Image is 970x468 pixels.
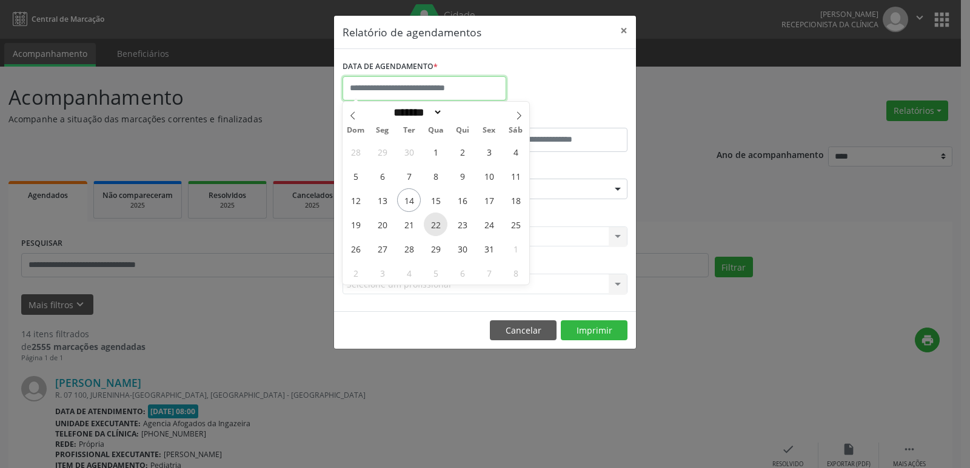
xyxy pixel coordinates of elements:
[477,164,501,188] span: Outubro 10, 2025
[477,140,501,163] span: Outubro 3, 2025
[477,213,501,236] span: Outubro 24, 2025
[397,140,421,163] span: Setembro 30, 2025
[370,164,394,188] span: Outubro 6, 2025
[369,127,396,134] span: Seg
[344,237,367,260] span: Outubro 26, 2025
[504,164,527,188] span: Outubro 11, 2025
[344,213,367,236] span: Outubro 19, 2025
[370,213,394,236] span: Outubro 20, 2025
[344,164,367,188] span: Outubro 5, 2025
[476,127,503,134] span: Sex
[343,58,438,76] label: DATA DE AGENDAMENTO
[424,261,447,285] span: Novembro 5, 2025
[396,127,423,134] span: Ter
[344,188,367,212] span: Outubro 12, 2025
[370,140,394,163] span: Setembro 29, 2025
[424,237,447,260] span: Outubro 29, 2025
[397,261,421,285] span: Novembro 4, 2025
[504,213,527,236] span: Outubro 25, 2025
[449,127,476,134] span: Qui
[343,24,481,40] h5: Relatório de agendamentos
[424,213,447,236] span: Outubro 22, 2025
[503,127,529,134] span: Sáb
[370,237,394,260] span: Outubro 27, 2025
[477,237,501,260] span: Outubro 31, 2025
[443,106,483,119] input: Year
[397,213,421,236] span: Outubro 21, 2025
[477,261,501,285] span: Novembro 7, 2025
[397,164,421,188] span: Outubro 7, 2025
[344,140,367,163] span: Setembro 28, 2025
[389,106,443,119] select: Month
[424,164,447,188] span: Outubro 8, 2025
[344,261,367,285] span: Novembro 2, 2025
[343,127,369,134] span: Dom
[561,320,627,341] button: Imprimir
[424,140,447,163] span: Outubro 1, 2025
[397,237,421,260] span: Outubro 28, 2025
[450,213,474,236] span: Outubro 23, 2025
[450,237,474,260] span: Outubro 30, 2025
[450,164,474,188] span: Outubro 9, 2025
[424,188,447,212] span: Outubro 15, 2025
[370,261,394,285] span: Novembro 3, 2025
[490,320,557,341] button: Cancelar
[397,188,421,212] span: Outubro 14, 2025
[504,188,527,212] span: Outubro 18, 2025
[450,261,474,285] span: Novembro 6, 2025
[488,109,627,128] label: ATÉ
[423,127,449,134] span: Qua
[450,140,474,163] span: Outubro 2, 2025
[450,188,474,212] span: Outubro 16, 2025
[477,188,501,212] span: Outubro 17, 2025
[504,140,527,163] span: Outubro 4, 2025
[370,188,394,212] span: Outubro 13, 2025
[504,237,527,260] span: Novembro 1, 2025
[504,261,527,285] span: Novembro 8, 2025
[612,16,636,45] button: Close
